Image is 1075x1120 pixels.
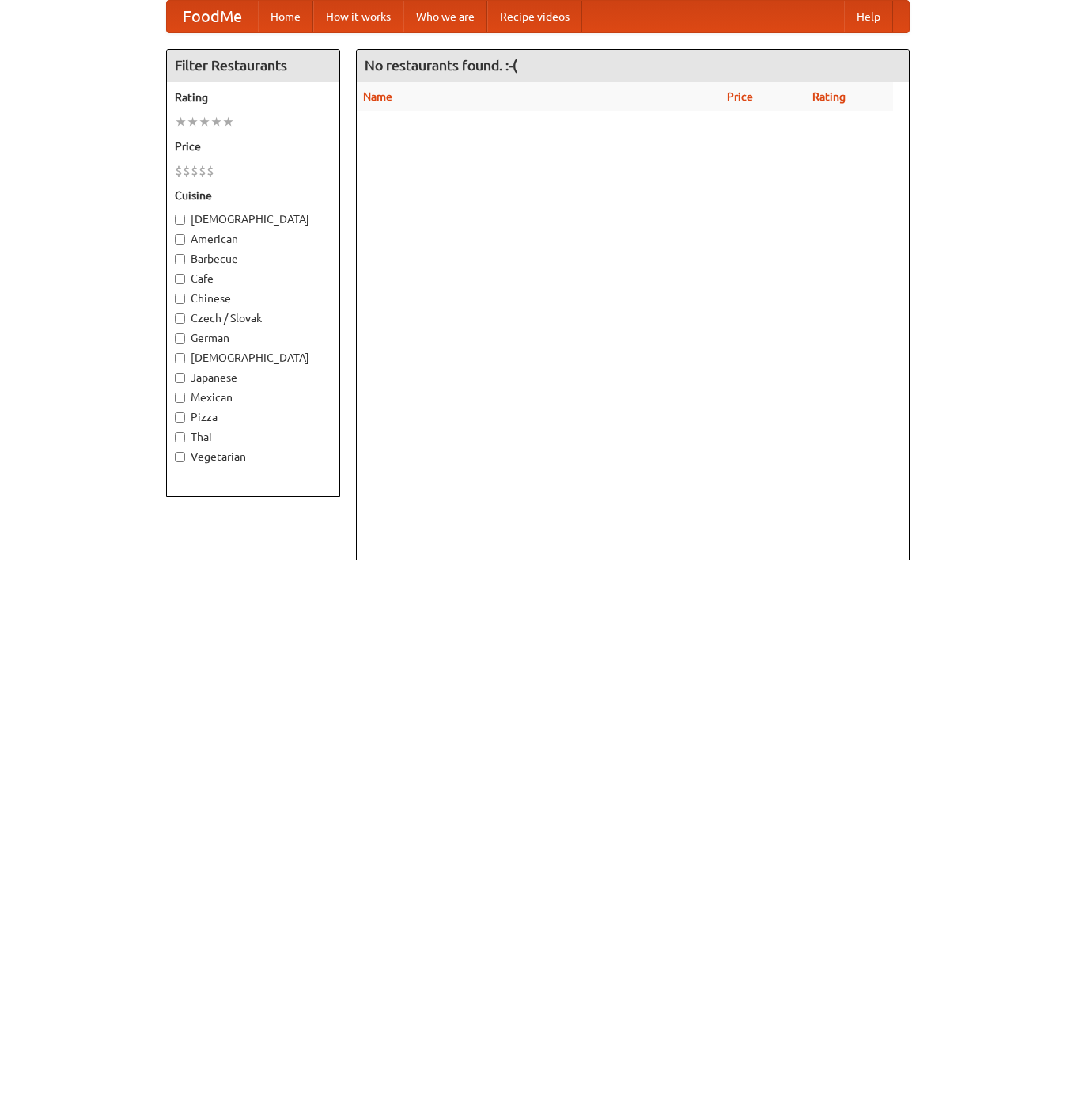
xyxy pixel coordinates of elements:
[175,350,331,366] label: [DEMOGRAPHIC_DATA]
[210,113,222,131] li: ★
[175,162,183,180] li: $
[175,215,185,225] input: [DEMOGRAPHIC_DATA]
[175,231,331,247] label: American
[175,389,331,405] label: Mexican
[175,429,331,445] label: Thai
[844,1,893,32] a: Help
[222,113,234,131] li: ★
[258,1,313,32] a: Home
[812,90,846,103] a: Rating
[175,330,331,346] label: German
[175,449,331,465] label: Vegetarian
[175,432,185,442] input: Thai
[365,58,517,73] ng-pluralize: No restaurants found. :-(
[167,1,258,32] a: FoodMe
[175,113,187,131] li: ★
[175,211,331,227] label: [DEMOGRAPHIC_DATA]
[187,113,199,131] li: ★
[175,89,331,105] h5: Rating
[175,274,185,284] input: Cafe
[175,370,331,385] label: Japanese
[175,353,185,363] input: [DEMOGRAPHIC_DATA]
[313,1,403,32] a: How it works
[403,1,487,32] a: Who we are
[206,162,214,180] li: $
[183,162,191,180] li: $
[167,50,339,82] h4: Filter Restaurants
[175,452,185,462] input: Vegetarian
[175,139,331,154] h5: Price
[175,254,185,264] input: Barbecue
[175,294,185,304] input: Chinese
[175,313,185,324] input: Czech / Slovak
[175,310,331,326] label: Czech / Slovak
[175,409,331,425] label: Pizza
[727,90,753,103] a: Price
[363,90,392,103] a: Name
[175,251,331,267] label: Barbecue
[175,188,331,203] h5: Cuisine
[175,234,185,245] input: American
[175,373,185,383] input: Japanese
[199,113,210,131] li: ★
[175,271,331,287] label: Cafe
[175,290,331,306] label: Chinese
[487,1,582,32] a: Recipe videos
[191,162,199,180] li: $
[175,333,185,344] input: German
[199,162,206,180] li: $
[175,412,185,423] input: Pizza
[175,393,185,403] input: Mexican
